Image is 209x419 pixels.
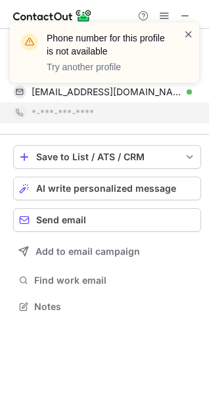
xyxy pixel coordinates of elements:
img: warning [19,32,40,53]
img: ContactOut v5.3.10 [13,8,92,24]
button: Add to email campaign [13,240,201,263]
div: Save to List / ATS / CRM [36,152,178,162]
p: Try another profile [47,60,168,74]
span: Notes [34,301,196,313]
span: Add to email campaign [35,246,140,257]
span: Send email [36,215,86,225]
button: Find work email [13,271,201,290]
button: Notes [13,298,201,316]
button: save-profile-one-click [13,145,201,169]
button: Send email [13,208,201,232]
span: AI write personalized message [36,183,176,194]
header: Phone number for this profile is not available [47,32,168,58]
button: AI write personalized message [13,177,201,200]
span: Find work email [34,275,196,286]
